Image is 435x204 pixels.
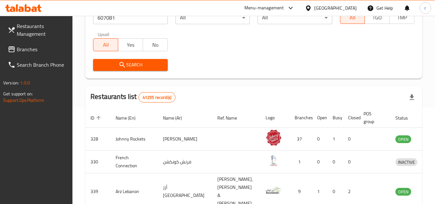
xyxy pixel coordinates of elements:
span: Name (Ar) [163,114,190,122]
span: Name (En) [116,114,144,122]
span: ID [90,114,103,122]
td: 1 [327,128,343,151]
span: Version: [3,79,19,87]
button: TMP [389,11,414,24]
span: All [96,40,116,50]
span: Search Branch Phone [17,61,68,69]
td: 328 [85,128,110,151]
div: [GEOGRAPHIC_DATA] [314,5,357,12]
td: 0 [312,151,327,173]
td: [PERSON_NAME] [158,128,212,151]
td: 330 [85,151,110,173]
td: 1 [289,151,312,173]
a: Search Branch Phone [3,57,73,73]
span: TMP [392,13,412,22]
td: 0 [312,128,327,151]
td: 37 [289,128,312,151]
td: Johnny Rockets [110,128,158,151]
span: r [424,5,426,12]
button: All [93,38,118,51]
button: Search [93,59,167,71]
span: 41255 record(s) [139,94,175,101]
button: All [340,11,365,24]
div: OPEN [395,135,411,143]
img: French Connection [266,152,282,169]
span: Search [98,61,162,69]
a: Support.OpsPlatform [3,96,44,104]
a: Branches [3,42,73,57]
td: 0 [343,151,358,173]
div: All [175,11,250,24]
td: 0 [343,128,358,151]
span: Status [395,114,416,122]
img: Arz Lebanon [266,182,282,198]
span: OPEN [395,136,411,143]
img: Johnny Rockets [266,130,282,146]
span: Ref. Name [217,114,245,122]
th: Branches [289,108,312,128]
span: No [146,40,165,50]
a: Restaurants Management [3,18,73,42]
span: Get support on: [3,90,33,98]
div: All [258,11,332,24]
span: POS group [364,110,383,125]
button: No [143,38,168,51]
label: Upsell [98,32,109,36]
th: Open [312,108,327,128]
span: Restaurants Management [17,22,68,38]
td: 0 [327,151,343,173]
button: TGO [364,11,390,24]
span: INACTIVE [395,159,417,166]
div: Menu-management [244,4,284,12]
input: Search for restaurant name or ID.. [93,11,167,24]
td: French Connection [110,151,158,173]
span: OPEN [395,188,411,196]
th: Closed [343,108,358,128]
th: Busy [327,108,343,128]
span: TGO [367,13,387,22]
span: Yes [121,40,140,50]
td: فرنش كونكشن [158,151,212,173]
span: 1.0.0 [20,79,30,87]
span: Branches [17,45,68,53]
h2: Restaurants list [90,92,175,102]
span: All [343,13,363,22]
th: Logo [260,108,289,128]
button: Yes [118,38,143,51]
div: Export file [404,90,420,105]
